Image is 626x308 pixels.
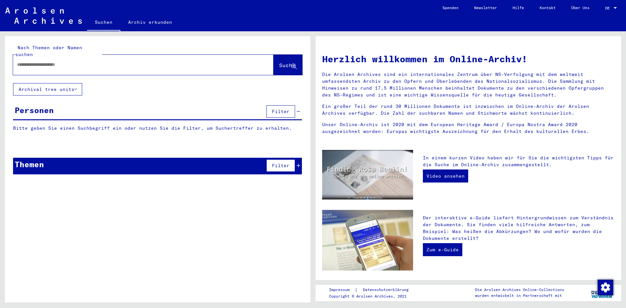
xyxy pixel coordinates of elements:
div: Personen [15,104,54,116]
img: yv_logo.png [590,285,614,301]
a: Archiv erkunden [120,14,180,30]
button: Filter [266,159,295,172]
div: Zustimmung ändern [597,279,613,295]
img: video.jpg [322,150,413,199]
p: wurden entwickelt in Partnerschaft mit [475,293,564,299]
p: Bitte geben Sie einen Suchbegriff ein oder nutzen Sie die Filter, um Suchertreffer zu erhalten. [13,125,302,132]
button: Filter [266,105,295,118]
mat-label: Nach Themen oder Namen suchen [15,45,82,57]
img: eguide.jpg [322,210,413,271]
img: Zustimmung ändern [598,280,613,295]
p: Der interaktive e-Guide liefert Hintergrundwissen zum Verständnis der Dokumente. Sie finden viele... [423,214,615,242]
span: Suche [279,62,295,68]
p: Die Arolsen Archives Online-Collections [475,287,564,293]
p: In einem kurzen Video haben wir für Sie die wichtigsten Tipps für die Suche im Online-Archiv zusa... [423,154,615,168]
a: Video ansehen [423,169,468,183]
div: Themen [15,158,44,170]
a: Impressum [329,286,355,293]
p: Ein großer Teil der rund 30 Millionen Dokumente ist inzwischen im Online-Archiv der Arolsen Archi... [322,103,615,117]
h1: Herzlich willkommen im Online-Archiv! [322,52,615,66]
button: Archival tree units [13,83,82,95]
div: | [329,286,416,293]
span: DE [605,6,612,10]
span: Filter [272,163,290,169]
button: Suche [274,55,302,75]
a: Datenschutzerklärung [358,286,416,293]
p: Die Arolsen Archives sind ein internationales Zentrum über NS-Verfolgung mit dem weltweit umfasse... [322,71,615,98]
a: Suchen [87,14,120,31]
p: Unser Online-Archiv ist 2020 mit dem European Heritage Award / Europa Nostra Award 2020 ausgezeic... [322,121,615,135]
a: Zum e-Guide [423,243,462,256]
span: Filter [272,109,290,114]
img: Arolsen_neg.svg [5,7,82,24]
p: Copyright © Arolsen Archives, 2021 [329,293,416,299]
